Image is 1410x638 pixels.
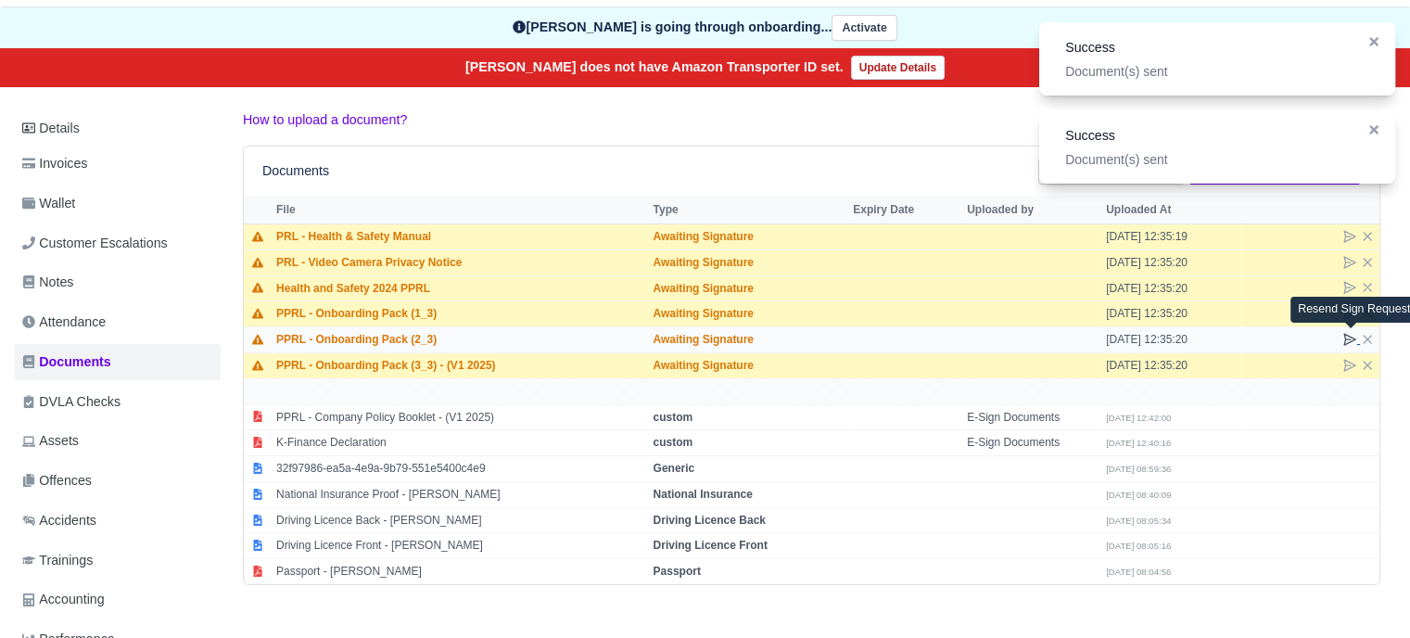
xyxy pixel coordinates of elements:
[1101,196,1240,223] th: Uploaded At
[653,514,765,527] strong: Driving Licence Back
[648,327,848,353] td: Awaiting Signature
[22,430,79,452] span: Assets
[272,352,648,378] td: PPRL - Onboarding Pack (3_3) - (V1 2025)
[648,249,848,275] td: Awaiting Signature
[272,481,648,507] td: National Insurance Proof - [PERSON_NAME]
[1106,490,1171,500] small: [DATE] 08:40:09
[648,352,848,378] td: Awaiting Signature
[1101,275,1240,301] td: [DATE] 12:35:20
[272,223,648,249] td: PRL - Health & Safety Manual
[22,312,106,333] span: Attendance
[15,111,221,146] a: Details
[1106,438,1171,448] small: [DATE] 12:40:16
[648,223,848,249] td: Awaiting Signature
[653,411,692,424] strong: custom
[962,430,1101,456] td: E-Sign Documents
[653,565,700,578] strong: Passport
[272,507,648,533] td: Driving Licence Back - [PERSON_NAME]
[15,463,221,499] a: Offences
[653,488,752,501] strong: National Insurance
[272,327,648,353] td: PPRL - Onboarding Pack (2_3)
[1317,549,1410,638] iframe: Chat Widget
[1065,125,1353,147] div: Success
[962,196,1101,223] th: Uploaded by
[272,533,648,559] td: Driving Licence Front - [PERSON_NAME]
[15,503,221,539] a: Accidents
[22,153,87,174] span: Invoices
[272,275,648,301] td: Health and Safety 2024 PPRL
[15,344,221,380] a: Documents
[1065,62,1353,81] div: Document(s) sent
[22,193,75,214] span: Wallet
[22,470,92,491] span: Offences
[653,436,692,449] strong: custom
[1106,541,1171,551] small: [DATE] 08:05:16
[15,304,221,340] a: Attendance
[848,196,962,223] th: Expiry Date
[648,275,848,301] td: Awaiting Signature
[272,301,648,327] td: PPRL - Onboarding Pack (1_3)
[1101,352,1240,378] td: [DATE] 12:35:20
[1106,464,1171,474] small: [DATE] 08:59:36
[1101,327,1240,353] td: [DATE] 12:35:20
[648,196,848,223] th: Type
[653,462,694,475] strong: Generic
[243,112,407,127] a: How to upload a document?
[15,146,221,182] a: Invoices
[832,15,896,42] button: Activate
[22,233,168,254] span: Customer Escalations
[1065,37,1353,58] div: Success
[1106,567,1171,577] small: [DATE] 08:04:56
[272,456,648,482] td: 32f97986-ea5a-4e9a-9b79-551e5400c4e9
[22,510,96,531] span: Accidents
[1101,301,1240,327] td: [DATE] 12:35:20
[272,404,648,430] td: PPRL - Company Policy Booklet - (V1 2025)
[1106,413,1171,423] small: [DATE] 12:42:00
[15,384,221,420] a: DVLA Checks
[648,301,848,327] td: Awaiting Signature
[272,249,648,275] td: PRL - Video Camera Privacy Notice
[653,539,767,552] strong: Driving Licence Front
[962,404,1101,430] td: E-Sign Documents
[15,542,221,579] a: Trainings
[15,225,221,262] a: Customer Escalations
[272,559,648,584] td: Passport - [PERSON_NAME]
[15,185,221,222] a: Wallet
[15,581,221,618] a: Accounting
[262,163,329,179] h6: Documents
[22,550,93,571] span: Trainings
[15,264,221,300] a: Notes
[1101,223,1240,249] td: [DATE] 12:35:19
[22,589,105,610] span: Accounting
[22,272,73,293] span: Notes
[1065,150,1353,169] div: Document(s) sent
[1106,516,1171,526] small: [DATE] 08:05:34
[22,391,121,413] span: DVLA Checks
[272,430,648,456] td: K-Finance Declaration
[1101,249,1240,275] td: [DATE] 12:35:20
[272,196,648,223] th: File
[22,351,111,373] span: Documents
[15,423,221,459] a: Assets
[851,56,945,80] a: Update Details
